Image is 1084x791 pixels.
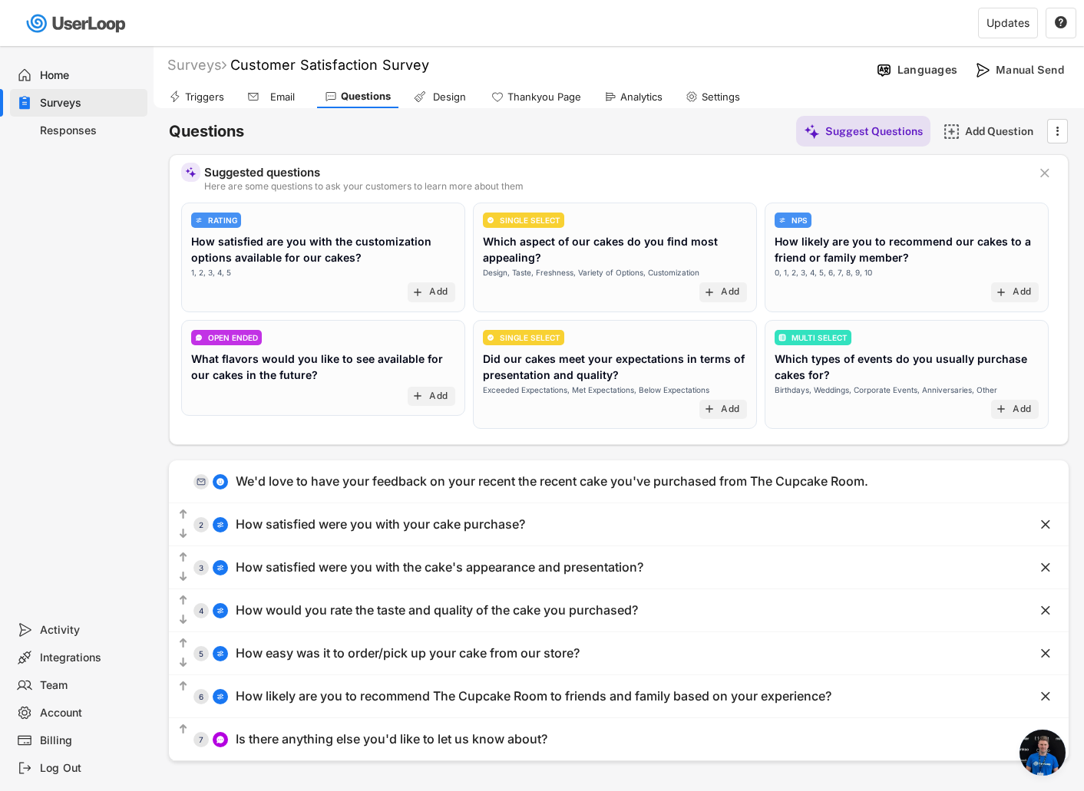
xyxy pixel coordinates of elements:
img: AdjustIcon.svg [216,692,225,701]
div: Updates [987,18,1029,28]
img: MagicMajor%20%28Purple%29.svg [185,166,197,178]
text:  [180,613,187,626]
div: Log Out [40,761,141,776]
div: Surveys [40,96,141,110]
text:  [180,508,187,521]
div: Add [1013,286,1031,298]
div: Which types of events do you usually purchase cakes for? [775,351,1039,383]
div: 2 [193,521,209,529]
button:  [177,679,190,694]
div: Team [40,678,141,693]
button:  [1038,646,1053,661]
div: Billing [40,733,141,748]
text:  [180,723,187,736]
div: How likely are you to recommend The Cupcake Room to friends and family based on your experience? [236,688,831,704]
div: Home [40,68,141,83]
text:  [180,570,187,583]
div: 0, 1, 2, 3, 4, 5, 6, 7, 8, 9, 10 [775,267,872,278]
text: add [411,390,424,402]
img: AdjustIcon.svg [216,563,225,572]
div: Suggested questions [204,166,1026,178]
div: 6 [193,693,209,700]
div: Birthdays, Weddings, Corporate Events, Anniversaries, Other [775,384,997,396]
text:  [180,527,187,540]
div: OPEN ENDED [208,334,258,341]
h6: Questions [169,121,244,142]
img: AdjustIcon.svg [778,216,786,224]
div: Add [429,391,448,403]
div: Is there anything else you'd like to let us know about? [236,731,547,747]
text:  [1055,15,1067,29]
button:  [177,526,190,542]
text:  [180,656,187,669]
div: Languages [897,63,957,77]
div: 7 [193,736,209,743]
div: How satisfied were you with the cake's appearance and presentation? [236,559,643,575]
div: How would you rate the taste and quality of the cake you purchased? [236,602,638,618]
div: Open chat [1020,730,1066,776]
div: What flavors would you like to see available for our cakes in the future? [191,351,455,383]
div: Questions [341,90,391,103]
button: add [995,286,1007,298]
text:  [1041,602,1050,618]
text:  [1041,559,1050,575]
div: Surveys [167,56,226,74]
img: AdjustIcon.svg [216,606,225,615]
button:  [1038,560,1053,575]
text:  [1041,516,1050,532]
div: Triggers [185,91,224,104]
div: 1, 2, 3, 4, 5 [191,267,231,278]
text:  [1040,165,1049,181]
button:  [177,655,190,671]
img: ConversationMinor.svg [195,334,203,341]
div: Manual Send [996,63,1072,77]
button:  [1038,517,1053,532]
text:  [1041,688,1050,704]
button:  [1038,603,1053,618]
div: Add [721,286,739,298]
div: RATING [208,216,237,224]
div: Settings [702,91,740,104]
div: 4 [193,607,209,615]
button: add [995,403,1007,415]
img: userloop-logo-01.svg [23,8,131,39]
img: AdjustIcon.svg [216,649,225,658]
div: NPS [792,216,808,224]
text:  [180,594,187,607]
div: Responses [40,124,141,138]
div: Design, Taste, Freshness, Variety of Options, Customization [483,267,699,278]
button:  [177,722,190,737]
div: Analytics [620,91,663,104]
div: Which aspect of our cakes do you find most appealing? [483,233,747,265]
button:  [177,569,190,585]
text:  [180,551,187,564]
div: How satisfied were you with your cake purchase? [236,516,525,532]
button:  [1054,16,1068,30]
div: How satisfied are you with the customization options available for our cakes? [191,233,455,265]
button:  [177,507,190,522]
div: Email [263,91,302,104]
button: add [703,286,716,298]
div: SINGLE SELECT [500,334,560,341]
div: Thankyou Page [507,91,581,104]
text: add [703,403,716,415]
text:  [1041,645,1050,661]
text:  [1056,123,1059,139]
text:  [180,680,187,693]
img: ListMajor.svg [778,334,786,341]
button:  [177,636,190,651]
img: CircleTickMinorWhite.svg [487,334,494,341]
text: add [411,286,424,298]
div: Add Question [965,124,1042,138]
div: Exceeded Expectations, Met Expectations, Below Expectations [483,384,709,396]
div: MULTI SELECT [792,334,848,341]
div: How easy was it to order/pick up your cake from our store? [236,645,580,661]
img: MagicMajor%20%28Purple%29.svg [804,124,820,140]
div: Activity [40,623,141,638]
img: Language%20Icon.svg [876,62,892,78]
div: How likely are you to recommend our cakes to a friend or family member? [775,233,1039,265]
font: Customer Satisfaction Survey [230,57,429,73]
